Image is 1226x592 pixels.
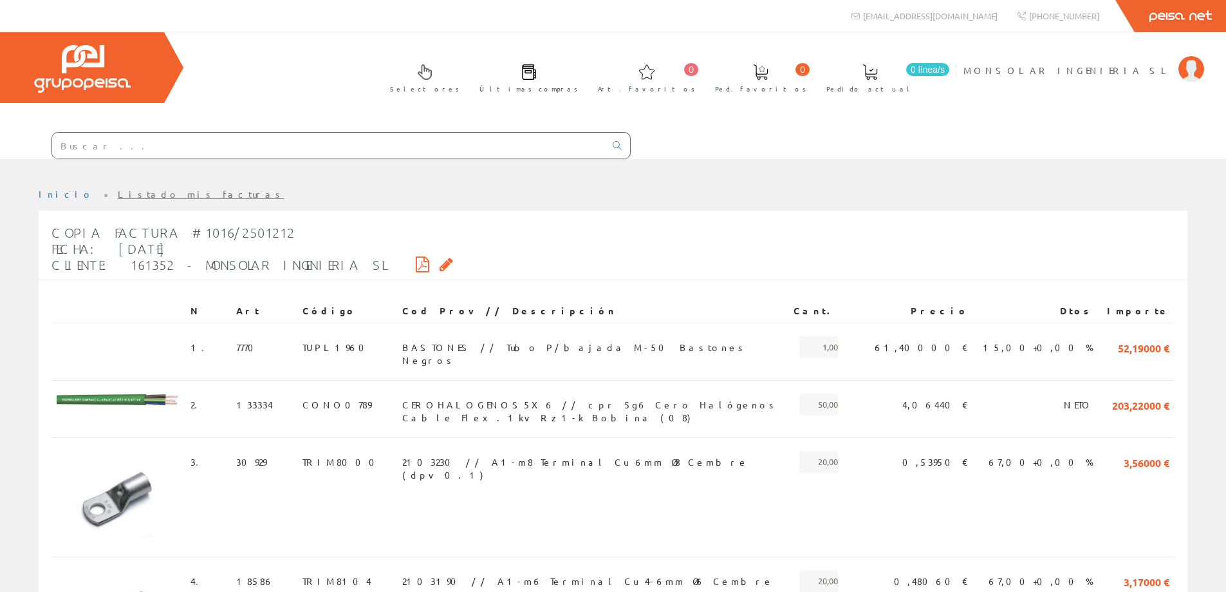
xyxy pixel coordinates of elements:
[598,82,695,95] span: Art. favoritos
[989,570,1093,592] span: 67,00+0,00 %
[236,570,274,592] span: 18586
[118,188,284,200] a: Listado mis facturas
[231,300,297,323] th: Art
[390,82,460,95] span: Selectores
[1064,394,1093,415] span: NETO
[863,10,998,21] span: [EMAIL_ADDRESS][DOMAIN_NAME]
[196,456,207,468] a: .
[402,336,783,358] span: BASTONES // Tubo P/bajada M-50 Bastones Negros
[1124,451,1169,473] span: 3,56000 €
[39,188,93,200] a: Inicio
[1099,300,1175,323] th: Importe
[302,394,371,415] span: CONO0789
[236,336,261,358] span: 7770
[974,300,1099,323] th: Dtos
[196,575,207,587] a: .
[902,394,969,415] span: 4,06440 €
[799,336,838,358] span: 1,00
[894,570,969,592] span: 0,48060 €
[194,399,205,410] a: .
[190,570,207,592] span: 4
[440,260,453,269] i: Solicitar por email copia de la factura
[989,451,1093,473] span: 67,00+0,00 %
[402,394,783,415] span: CEROHALOGENOS5X6 // cpr 5g6 Cero Halógenos Cable Flex.1kv Rz1-k Bobina (08)
[51,225,385,272] span: Copia Factura #1016/2501212 Fecha: [DATE] Cliente: 161352 - MONSOLAR INGENIERIA SL
[236,394,273,415] span: 133334
[190,451,207,473] span: 3
[201,341,212,353] a: .
[1124,570,1169,592] span: 3,17000 €
[397,300,788,323] th: Cod Prov // Descripción
[190,394,205,415] span: 2
[236,451,266,473] span: 30929
[302,570,371,592] span: TRIM8104
[190,336,212,358] span: 1
[52,133,605,158] input: Buscar ...
[788,300,843,323] th: Cant.
[57,394,180,408] img: Foto artículo (192x22.231578947368)
[57,451,180,544] img: Foto artículo (192x144)
[416,260,429,269] i: Descargar PDF
[402,570,774,592] span: 2103190 // A1-m6 Terminal Cu 4-6mm Ø6 Cembre
[715,82,806,95] span: Ped. favoritos
[983,336,1093,358] span: 15,00+0,00 %
[302,451,382,473] span: TRIM8000
[906,63,949,76] span: 0 línea/s
[402,451,783,473] span: 2103230 // A1-m8 Terminal Cu 6mm Ø8 Cembre (dpv 0.1)
[843,300,974,323] th: Precio
[1118,336,1169,358] span: 52,19000 €
[1112,394,1169,415] span: 203,22000 €
[963,53,1204,66] a: MONSOLAR INGENIERIA SL
[34,45,131,93] img: Grupo Peisa
[799,570,838,592] span: 20,00
[377,53,466,100] a: Selectores
[302,336,372,358] span: TUPL1960
[875,336,969,358] span: 61,40000 €
[684,63,698,76] span: 0
[799,394,838,415] span: 50,00
[902,451,969,473] span: 0,53950 €
[467,53,584,100] a: Últimas compras
[799,451,838,473] span: 20,00
[185,300,231,323] th: N
[795,63,810,76] span: 0
[1029,10,1099,21] span: [PHONE_NUMBER]
[826,82,914,95] span: Pedido actual
[297,300,397,323] th: Código
[479,82,578,95] span: Últimas compras
[963,64,1172,77] span: MONSOLAR INGENIERIA SL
